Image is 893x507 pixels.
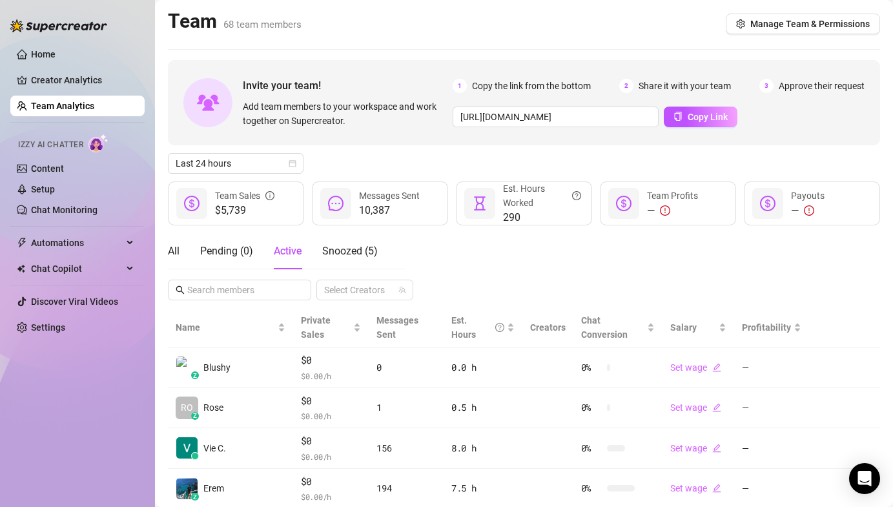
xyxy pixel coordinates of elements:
[712,363,721,372] span: edit
[572,181,581,210] span: question-circle
[301,474,362,490] span: $0
[301,353,362,368] span: $0
[688,112,728,122] span: Copy Link
[639,79,731,93] span: Share it with your team
[176,154,296,173] span: Last 24 hours
[176,285,185,295] span: search
[184,196,200,211] span: dollar-circle
[243,78,453,94] span: Invite your team!
[742,322,791,333] span: Profitability
[359,191,420,201] span: Messages Sent
[88,134,108,152] img: AI Chatter
[301,315,331,340] span: Private Sales
[736,19,745,28] span: setting
[804,205,814,216] span: exclamation-circle
[191,493,199,501] div: z
[581,441,602,455] span: 0 %
[376,481,436,495] div: 194
[31,101,94,111] a: Team Analytics
[759,79,774,93] span: 3
[503,181,581,210] div: Est. Hours Worked
[670,362,721,373] a: Set wageedit
[712,444,721,453] span: edit
[31,70,134,90] a: Creator Analytics
[31,49,56,59] a: Home
[301,409,362,422] span: $ 0.00 /h
[31,296,118,307] a: Discover Viral Videos
[451,441,515,455] div: 8.0 h
[581,315,628,340] span: Chat Conversion
[31,205,98,215] a: Chat Monitoring
[670,483,721,493] a: Set wageedit
[779,79,865,93] span: Approve their request
[660,205,670,216] span: exclamation-circle
[322,245,378,257] span: Snoozed ( 5 )
[760,196,775,211] span: dollar-circle
[472,196,488,211] span: hourglass
[191,412,199,420] div: z
[726,14,880,34] button: Manage Team & Permissions
[647,203,698,218] div: —
[451,400,515,415] div: 0.5 h
[472,79,591,93] span: Copy the link from the bottom
[670,402,721,413] a: Set wageedit
[734,428,809,469] td: —
[734,347,809,388] td: —
[243,99,447,128] span: Add team members to your workspace and work together on Supercreator.
[664,107,737,127] button: Copy Link
[451,313,504,342] div: Est. Hours
[398,286,406,294] span: team
[203,481,224,495] span: Erem
[187,283,293,297] input: Search members
[31,322,65,333] a: Settings
[495,313,504,342] span: question-circle
[791,191,825,201] span: Payouts
[647,191,698,201] span: Team Profits
[176,320,275,335] span: Name
[31,163,64,174] a: Content
[581,481,602,495] span: 0 %
[10,19,107,32] img: logo-BBDzfeDw.svg
[670,443,721,453] a: Set wageedit
[168,243,180,259] div: All
[581,360,602,375] span: 0 %
[503,210,581,225] span: 290
[289,160,296,167] span: calendar
[376,315,418,340] span: Messages Sent
[301,450,362,463] span: $ 0.00 /h
[176,357,198,378] img: Blushy
[670,322,697,333] span: Salary
[31,233,123,253] span: Automations
[301,490,362,503] span: $ 0.00 /h
[328,196,344,211] span: message
[581,400,602,415] span: 0 %
[619,79,633,93] span: 2
[734,388,809,429] td: —
[376,441,436,455] div: 156
[376,360,436,375] div: 0
[18,139,83,151] span: Izzy AI Chatter
[168,308,293,347] th: Name
[168,9,302,34] h2: Team
[223,19,302,30] span: 68 team members
[200,243,253,259] div: Pending ( 0 )
[17,238,27,248] span: thunderbolt
[31,184,55,194] a: Setup
[451,481,515,495] div: 7.5 h
[176,437,198,459] img: Vie Castillo
[712,403,721,412] span: edit
[203,400,223,415] span: Rose
[215,189,274,203] div: Team Sales
[750,19,870,29] span: Manage Team & Permissions
[849,463,880,494] div: Open Intercom Messenger
[301,369,362,382] span: $ 0.00 /h
[17,264,25,273] img: Chat Copilot
[712,484,721,493] span: edit
[31,258,123,279] span: Chat Copilot
[181,400,193,415] span: RO
[791,203,825,218] div: —
[301,433,362,449] span: $0
[215,203,274,218] span: $5,739
[359,203,420,218] span: 10,387
[376,400,436,415] div: 1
